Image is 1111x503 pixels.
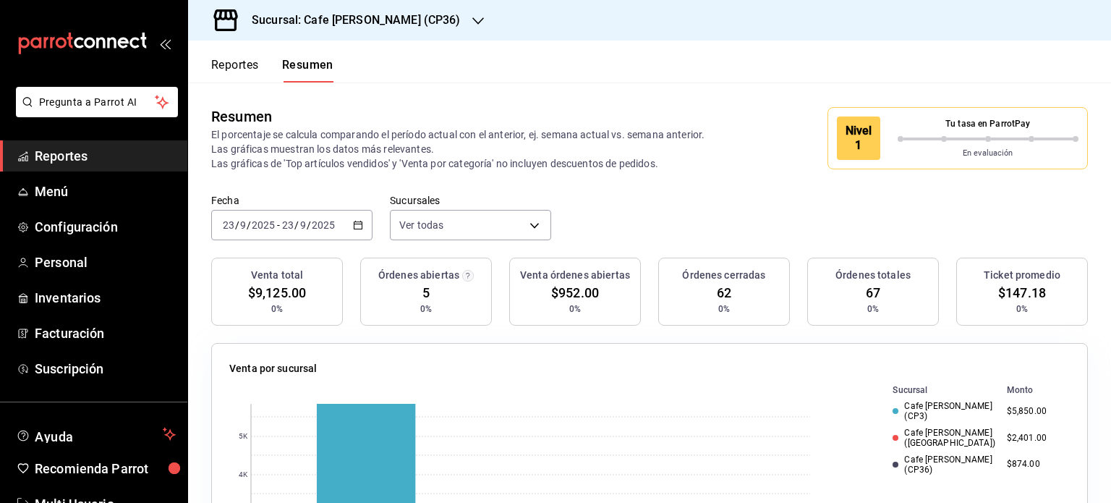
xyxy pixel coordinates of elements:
[718,303,730,316] span: 0%
[893,428,995,449] div: Cafe [PERSON_NAME] ([GEOGRAPHIC_DATA])
[251,219,276,231] input: ----
[866,283,880,303] span: 67
[159,38,171,49] button: open_drawer_menu
[294,219,299,231] span: /
[211,58,259,83] button: Reportes
[569,303,581,316] span: 0%
[35,146,176,166] span: Reportes
[239,433,248,441] text: 5K
[35,426,157,443] span: Ayuda
[682,268,765,283] h3: Órdenes cerradas
[271,303,283,316] span: 0%
[240,12,461,29] h3: Sucursal: Cafe [PERSON_NAME] (CP36)
[35,459,176,478] span: Recomienda Parrot
[898,117,1079,130] p: Tu tasa en ParrotPay
[299,219,307,231] input: --
[307,219,311,231] span: /
[893,401,995,422] div: Cafe [PERSON_NAME] (CP3)
[282,58,333,83] button: Resumen
[422,283,430,303] span: 5
[420,303,432,316] span: 0%
[1001,452,1070,478] td: $874.00
[251,268,303,283] h3: Venta total
[1016,303,1028,316] span: 0%
[10,105,178,120] a: Pregunta a Parrot AI
[399,218,443,232] span: Ver todas
[211,58,333,83] div: navigation tabs
[35,288,176,308] span: Inventarios
[239,471,248,479] text: 4K
[869,382,1000,398] th: Sucursal
[1001,398,1070,425] td: $5,850.00
[35,359,176,379] span: Suscripción
[39,95,156,110] span: Pregunta a Parrot AI
[984,268,1060,283] h3: Ticket promedio
[898,148,1079,160] p: En evaluación
[211,106,272,127] div: Resumen
[1001,425,1070,452] td: $2,401.00
[893,455,995,475] div: Cafe [PERSON_NAME] (CP36)
[867,303,879,316] span: 0%
[248,283,306,303] span: $9,125.00
[35,253,176,272] span: Personal
[35,324,176,343] span: Facturación
[837,117,880,160] div: Nivel 1
[311,219,336,231] input: ----
[835,268,911,283] h3: Órdenes totales
[247,219,251,231] span: /
[229,361,317,376] p: Venta por sucursal
[1001,382,1070,398] th: Monto
[717,283,731,303] span: 62
[551,283,599,303] span: $952.00
[235,219,239,231] span: /
[35,217,176,237] span: Configuración
[239,219,247,231] input: --
[211,195,373,206] label: Fecha
[520,268,630,283] h3: Venta órdenes abiertas
[390,195,551,206] label: Sucursales
[222,219,235,231] input: --
[35,182,176,201] span: Menú
[281,219,294,231] input: --
[378,268,459,283] h3: Órdenes abiertas
[16,87,178,117] button: Pregunta a Parrot AI
[211,127,723,171] p: El porcentaje se calcula comparando el período actual con el anterior, ej. semana actual vs. sema...
[277,219,280,231] span: -
[998,283,1046,303] span: $147.18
